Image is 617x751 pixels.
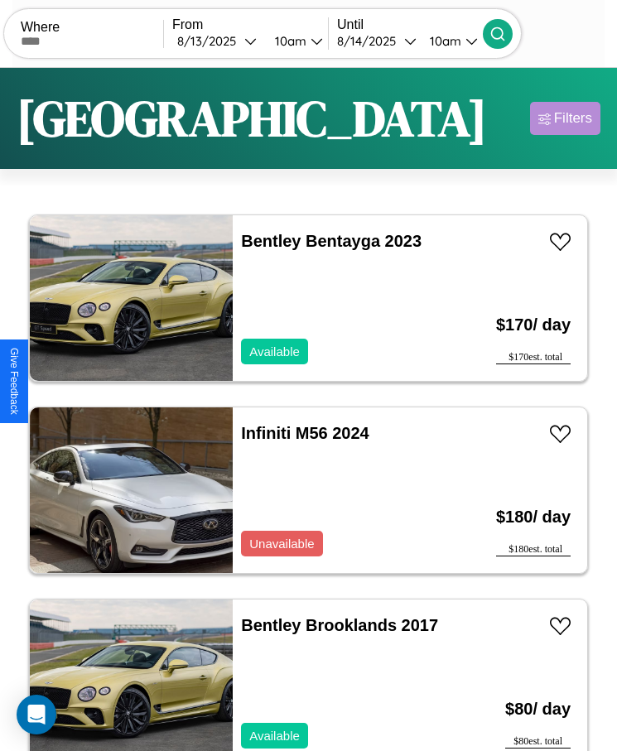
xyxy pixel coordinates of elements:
[496,299,571,351] h3: $ 170 / day
[337,17,483,32] label: Until
[241,424,369,442] a: Infiniti M56 2024
[417,32,483,50] button: 10am
[505,683,571,735] h3: $ 80 / day
[249,725,300,747] p: Available
[496,543,571,556] div: $ 180 est. total
[21,20,163,35] label: Where
[496,491,571,543] h3: $ 180 / day
[505,735,571,749] div: $ 80 est. total
[496,351,571,364] div: $ 170 est. total
[530,102,600,135] button: Filters
[172,17,328,32] label: From
[17,84,487,152] h1: [GEOGRAPHIC_DATA]
[262,32,328,50] button: 10am
[17,695,56,734] div: Open Intercom Messenger
[249,340,300,363] p: Available
[267,33,311,49] div: 10am
[337,33,404,49] div: 8 / 14 / 2025
[172,32,262,50] button: 8/13/2025
[241,232,422,250] a: Bentley Bentayga 2023
[422,33,465,49] div: 10am
[249,532,314,555] p: Unavailable
[177,33,244,49] div: 8 / 13 / 2025
[8,348,20,415] div: Give Feedback
[241,616,438,634] a: Bentley Brooklands 2017
[554,110,592,127] div: Filters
